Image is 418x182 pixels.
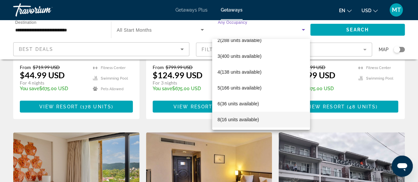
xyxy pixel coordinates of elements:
[217,68,261,76] span: 4 (138 units available)
[217,100,259,108] span: 6 (36 units available)
[392,156,413,177] iframe: Кнопка запуска окна обмена сообщениями
[217,84,261,92] span: 5 (166 units available)
[217,116,259,124] span: 8 (16 units available)
[217,36,261,44] span: 2 (288 units available)
[217,52,261,60] span: 3 (400 units available)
